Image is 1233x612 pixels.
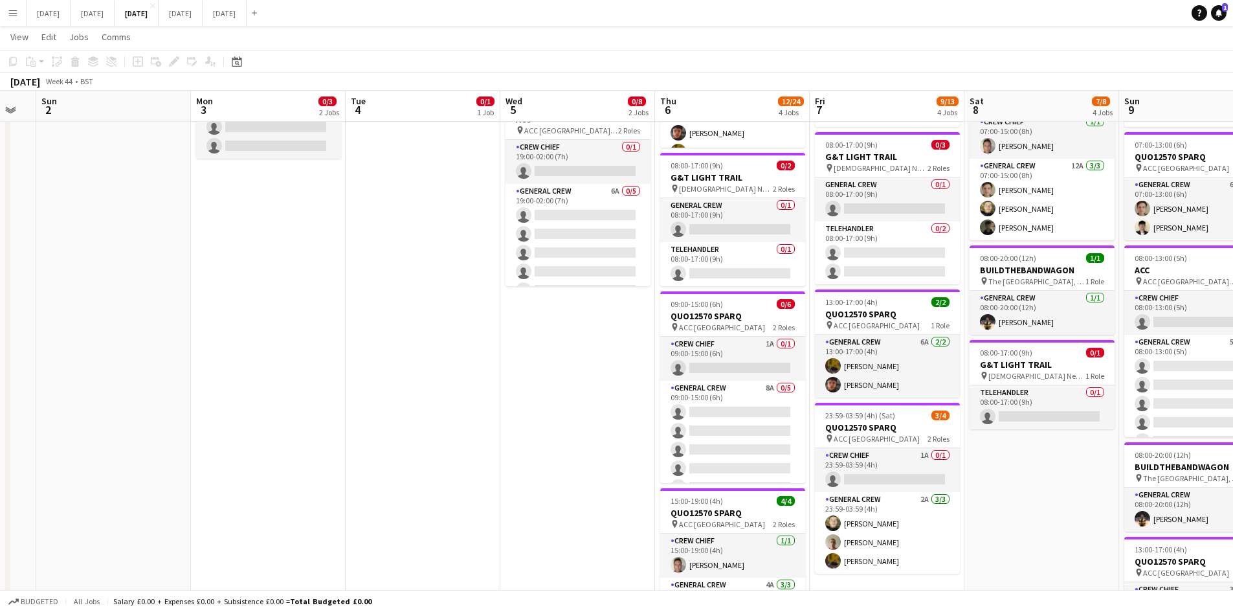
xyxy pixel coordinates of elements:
app-card-role: TELEHANDLER0/108:00-17:00 (9h) [660,242,805,286]
span: [DEMOGRAPHIC_DATA] Newsam, [DEMOGRAPHIC_DATA][GEOGRAPHIC_DATA], [GEOGRAPHIC_DATA] [834,163,928,173]
app-card-role: General Crew8A0/509:00-15:00 (6h) [660,381,805,500]
span: 2 Roles [928,163,950,173]
span: 08:00-17:00 (9h) [825,140,878,150]
span: All jobs [71,596,102,606]
span: Sun [1124,95,1140,107]
span: [DEMOGRAPHIC_DATA] Newsam, [DEMOGRAPHIC_DATA][GEOGRAPHIC_DATA], [GEOGRAPHIC_DATA] [988,371,1085,381]
a: Jobs [64,28,94,45]
button: [DATE] [27,1,71,26]
span: 13:00-17:00 (4h) [825,297,878,307]
span: Budgeted [21,597,58,606]
span: 2 [39,102,57,117]
app-card-role: General Crew0/108:00-17:00 (9h) [660,198,805,242]
app-job-card: 13:00-17:00 (4h)2/2QUO12570 SPARQ ACC [GEOGRAPHIC_DATA]1 RoleGeneral Crew6A2/213:00-17:00 (4h)[PE... [815,289,960,398]
div: 2 Jobs [319,108,339,117]
app-card-role: General Crew1/108:00-20:00 (12h)[PERSON_NAME] [970,291,1115,335]
span: Comms [102,31,131,43]
app-card-role: General Crew9A0/212:00-16:00 (4h) [196,96,341,159]
app-job-card: 08:00-17:00 (9h)0/1G&T LIGHT TRAIL [DEMOGRAPHIC_DATA] Newsam, [DEMOGRAPHIC_DATA][GEOGRAPHIC_DATA]... [970,340,1115,429]
app-card-role: TELEHANDLER0/208:00-17:00 (9h) [815,221,960,284]
span: 2/2 [931,297,950,307]
span: Mon [196,95,213,107]
app-job-card: 08:00-20:00 (12h)1/1BUILDTHEBANDWAGON The [GEOGRAPHIC_DATA], [PERSON_NAME][STREET_ADDRESS]1 RoleG... [970,245,1115,335]
span: Thu [660,95,676,107]
h3: BUILDTHEBANDWAGON [970,264,1115,276]
h3: QUO12570 SPARQ [815,422,960,433]
button: [DATE] [71,1,115,26]
div: 2 Jobs [628,108,649,117]
span: 3/4 [931,411,950,420]
span: 0/8 [628,96,646,106]
app-card-role: General Crew0/108:00-17:00 (9h) [815,177,960,221]
span: 1 Role [1085,277,1104,286]
app-card-role: Crew Chief1A0/123:59-03:59 (4h) [815,448,960,492]
h3: QUO12570 SPARQ [660,507,805,519]
span: 0/3 [318,96,337,106]
span: Jobs [69,31,89,43]
span: Tue [351,95,366,107]
span: 23:59-03:59 (4h) (Sat) [825,411,895,420]
span: ACC [GEOGRAPHIC_DATA] [834,321,920,330]
span: 13:00-17:00 (4h) [1135,545,1187,554]
span: 0/2 [777,161,795,170]
span: Total Budgeted £0.00 [290,596,372,606]
span: 7 [813,102,825,117]
a: Comms [96,28,136,45]
span: 0/6 [777,299,795,309]
button: [DATE] [203,1,247,26]
span: 1 Role [1085,371,1104,381]
button: [DATE] [115,1,159,26]
span: ACC [GEOGRAPHIC_DATA] [679,519,765,529]
span: Sat [970,95,984,107]
span: 6 [658,102,676,117]
span: 15:00-19:00 (4h) [671,496,723,506]
app-card-role: Crew Chief1/115:00-19:00 (4h)[PERSON_NAME] [660,534,805,578]
app-card-role: Crew Chief0/119:00-02:00 (7h) [505,140,650,184]
button: Budgeted [6,595,60,609]
h3: G&T LIGHT TRAIL [660,172,805,183]
span: Edit [41,31,56,43]
div: 4 Jobs [779,108,803,117]
span: [DEMOGRAPHIC_DATA] Newsam, [DEMOGRAPHIC_DATA][GEOGRAPHIC_DATA], [GEOGRAPHIC_DATA] [679,184,773,194]
button: [DATE] [159,1,203,26]
app-job-card: 08:00-17:00 (9h)0/2G&T LIGHT TRAIL [DEMOGRAPHIC_DATA] Newsam, [DEMOGRAPHIC_DATA][GEOGRAPHIC_DATA]... [660,153,805,286]
span: 1 Role [931,321,950,330]
span: Sun [41,95,57,107]
app-card-role: Crew Chief1/107:00-15:00 (8h)[PERSON_NAME] [970,115,1115,159]
span: 2 Roles [928,434,950,444]
div: 4 Jobs [1093,108,1113,117]
span: ACC [GEOGRAPHIC_DATA] [1143,163,1229,173]
app-job-card: 07:00-15:00 (8h)4/4QUO12570 SPARQ ACC [GEOGRAPHIC_DATA]2 RolesCrew Chief1/107:00-15:00 (8h)[PERSO... [970,69,1115,240]
span: 07:00-13:00 (6h) [1135,140,1187,150]
app-job-card: 19:00-02:00 (7h) (Thu)0/6ACC ACC [GEOGRAPHIC_DATA], [GEOGRAPHIC_DATA], [GEOGRAPHIC_DATA], [GEOGRA... [505,95,650,286]
span: 1 [1222,3,1228,12]
div: 09:00-15:00 (6h)0/6QUO12570 SPARQ ACC [GEOGRAPHIC_DATA]2 RolesCrew Chief1A0/109:00-15:00 (6h) Gen... [660,291,805,483]
span: 2 Roles [773,519,795,529]
app-card-role: Crew Chief1A0/109:00-15:00 (6h) [660,337,805,381]
h3: G&T LIGHT TRAIL [815,151,960,163]
app-job-card: 23:59-03:59 (4h) (Sat)3/4QUO12570 SPARQ ACC [GEOGRAPHIC_DATA]2 RolesCrew Chief1A0/123:59-03:59 (4... [815,403,960,574]
span: 08:00-17:00 (9h) [671,161,723,170]
span: ACC [GEOGRAPHIC_DATA] [834,434,920,444]
div: BST [80,76,93,86]
div: 4 Jobs [937,108,958,117]
app-card-role: General Crew6A2/213:00-17:00 (4h)[PERSON_NAME][PERSON_NAME] [815,335,960,398]
app-card-role: TELEHANDLER0/108:00-17:00 (9h) [970,385,1115,429]
span: 5 [504,102,522,117]
a: 1 [1211,5,1227,21]
span: 08:00-17:00 (9h) [980,348,1032,357]
span: The [GEOGRAPHIC_DATA], [PERSON_NAME][STREET_ADDRESS] [988,277,1085,286]
span: 4 [349,102,366,117]
span: 9 [1122,102,1140,117]
span: ACC [GEOGRAPHIC_DATA] [1143,568,1229,578]
span: ACC [GEOGRAPHIC_DATA] [679,323,765,332]
span: 0/1 [476,96,494,106]
span: 8 [968,102,984,117]
h3: QUO12570 SPARQ [815,308,960,320]
app-job-card: 08:00-17:00 (9h)0/3G&T LIGHT TRAIL [DEMOGRAPHIC_DATA] Newsam, [DEMOGRAPHIC_DATA][GEOGRAPHIC_DATA]... [815,132,960,284]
